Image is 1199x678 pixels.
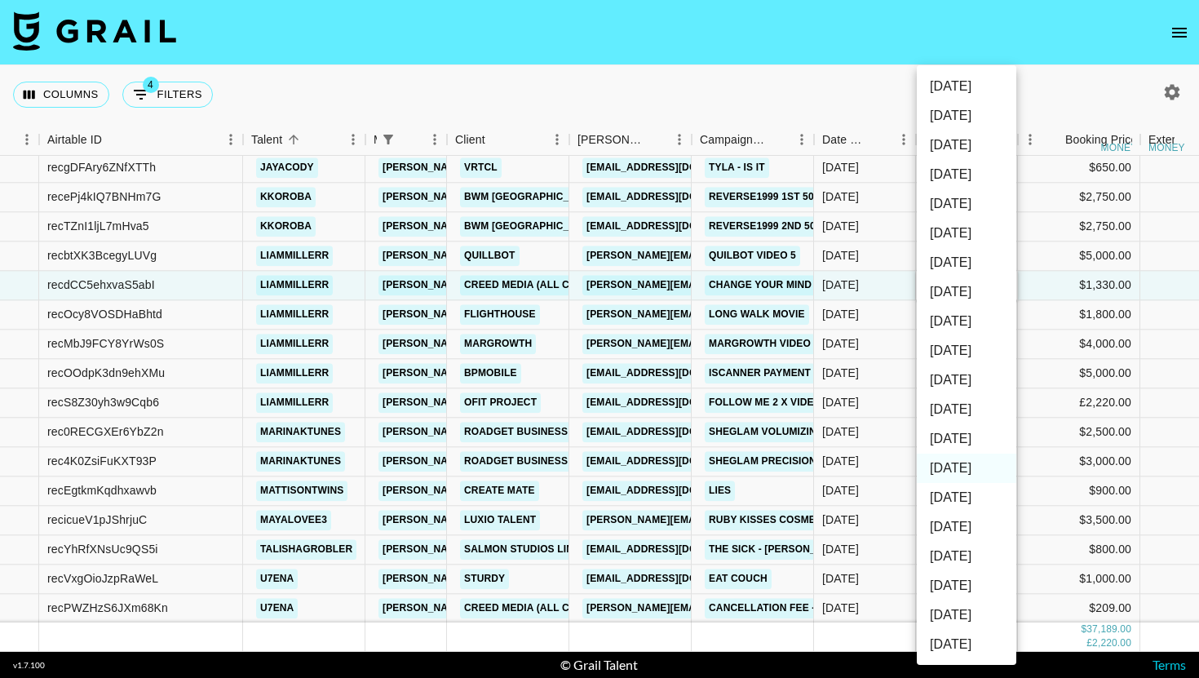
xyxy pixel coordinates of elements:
li: [DATE] [917,571,1016,600]
li: [DATE] [917,600,1016,630]
li: [DATE] [917,219,1016,248]
li: [DATE] [917,160,1016,189]
li: [DATE] [917,248,1016,277]
li: [DATE] [917,424,1016,454]
li: [DATE] [917,542,1016,571]
li: [DATE] [917,336,1016,366]
li: [DATE] [917,630,1016,659]
li: [DATE] [917,366,1016,395]
li: [DATE] [917,454,1016,483]
li: [DATE] [917,101,1016,131]
li: [DATE] [917,189,1016,219]
li: [DATE] [917,277,1016,307]
li: [DATE] [917,131,1016,160]
li: [DATE] [917,72,1016,101]
li: [DATE] [917,395,1016,424]
li: [DATE] [917,512,1016,542]
li: [DATE] [917,307,1016,336]
li: [DATE] [917,483,1016,512]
